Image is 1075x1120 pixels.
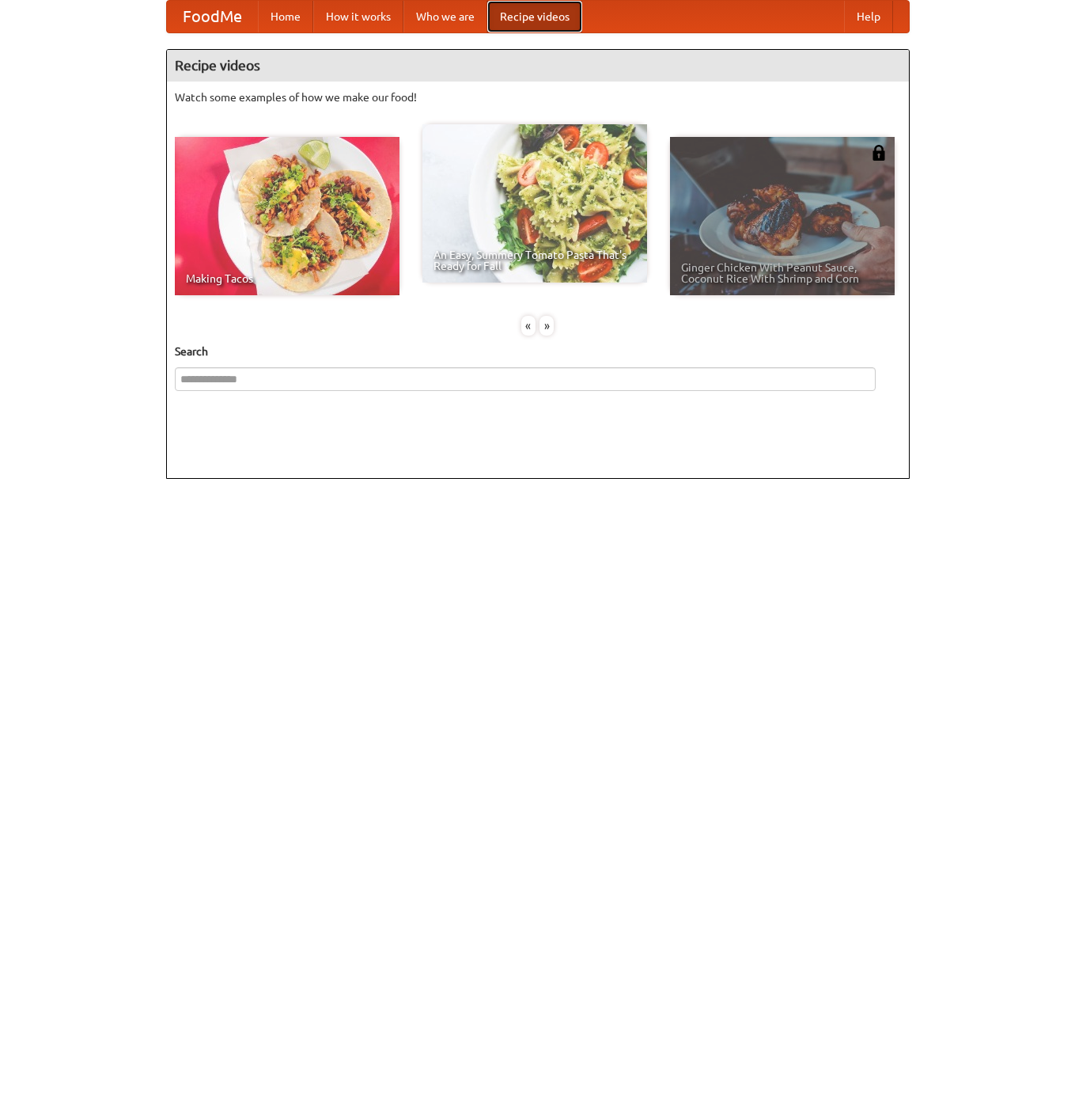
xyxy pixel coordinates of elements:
a: How it works [313,1,403,32]
a: Who we are [403,1,487,32]
h5: Search [175,344,901,359]
a: An Easy, Summery Tomato Pasta That's Ready for Fall [422,124,647,283]
span: Making Tacos [186,273,388,284]
a: Help [844,1,893,32]
a: FoodMe [167,1,258,32]
a: Recipe videos [487,1,582,32]
a: Home [258,1,313,32]
a: Making Tacos [175,137,399,295]
p: Watch some examples of how we make our food! [175,89,901,105]
span: An Easy, Summery Tomato Pasta That's Ready for Fall [433,249,636,271]
h4: Recipe videos [167,50,909,82]
div: » [539,316,554,336]
img: 483408.png [871,145,887,161]
div: « [521,316,536,336]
